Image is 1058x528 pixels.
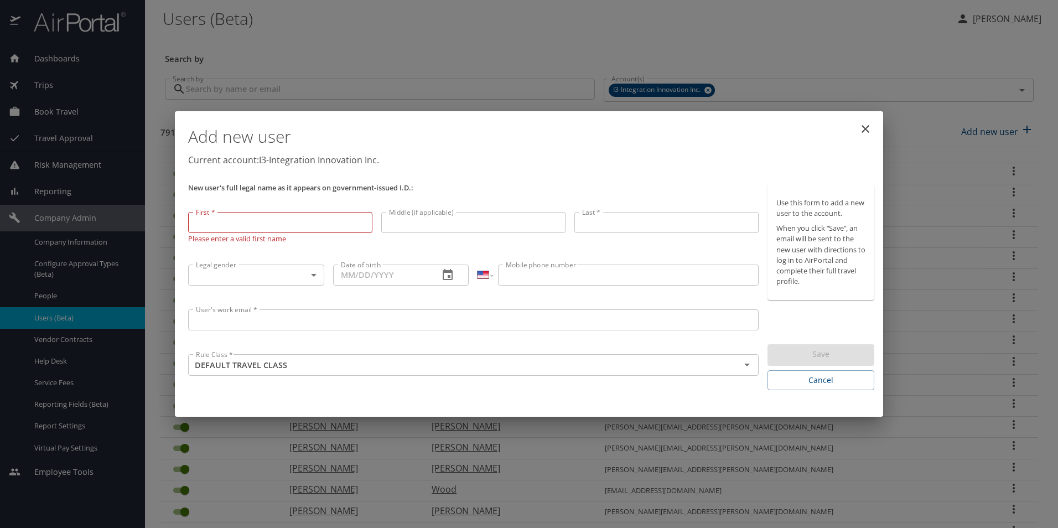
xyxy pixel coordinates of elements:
input: MM/DD/YYYY [333,265,431,286]
button: Cancel [767,370,874,391]
button: Open [739,357,755,372]
p: When you click “Save”, an email will be sent to the new user with directions to log in to AirPort... [776,223,865,287]
h1: Add new user [188,120,874,153]
p: New user's full legal name as it appears on government-issued I.D.: [188,184,759,191]
p: Use this form to add a new user to the account. [776,198,865,219]
div: ​ [188,265,324,286]
span: Cancel [776,374,865,387]
button: close [852,116,879,142]
p: Please enter a valid first name [188,233,372,244]
p: Current account: I3-Integration Innovation Inc. [188,153,874,167]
